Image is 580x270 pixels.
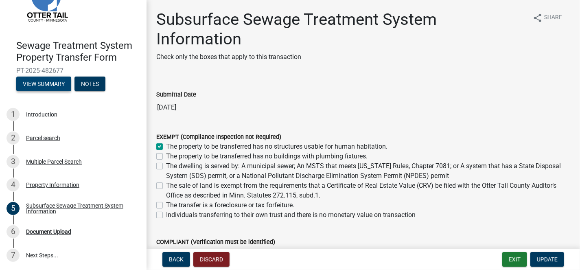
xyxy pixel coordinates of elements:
[7,108,20,121] div: 1
[156,52,525,62] p: Check only the boxes that apply to this transaction
[16,81,71,88] wm-modal-confirm: Summary
[7,249,20,262] div: 7
[16,40,140,64] h4: Sewage Treatment System Property Transfer Form
[530,252,564,267] button: Update
[16,77,71,91] button: View Summary
[166,210,416,220] label: Individuals transferring to their own trust and there is no monetary value on transaction
[166,142,387,151] label: The property to be transferred has no structures usable for human habitation.
[166,161,570,181] label: The dwelling is served by: A municipal sewer; An MSTS that meets [US_STATE] Rules, Chapter 7081; ...
[7,132,20,145] div: 2
[533,13,543,23] i: share
[537,256,558,263] span: Update
[7,202,20,215] div: 5
[7,225,20,238] div: 6
[26,203,134,214] div: Subsurface Sewage Treatment System Information
[166,200,294,210] label: The transfer is a foreclosure or tax forfeiture.
[26,159,82,165] div: Multiple Parcel Search
[166,181,570,200] label: The sale of land is exempt from the requirements that a Certificate of Real Estate Value (CRV) be...
[526,10,569,26] button: shareShare
[74,81,105,88] wm-modal-confirm: Notes
[156,239,275,245] label: COMPLIANT (Verification must be identified)
[193,252,230,267] button: Discard
[166,151,368,161] label: The property to be transferred has no buildings with plumbing fixtures.
[169,256,184,263] span: Back
[7,178,20,191] div: 4
[156,92,196,98] label: Submittal Date
[156,134,281,140] label: EXEMPT (Compliance Inspection not Required)
[26,229,71,235] div: Document Upload
[502,252,527,267] button: Exit
[162,252,190,267] button: Back
[26,135,60,141] div: Parcel search
[7,155,20,168] div: 3
[544,13,562,23] span: Share
[16,67,130,75] span: PT-2025-482677
[74,77,105,91] button: Notes
[26,112,57,117] div: Introduction
[156,10,525,49] h1: Subsurface Sewage Treatment System Information
[26,182,79,188] div: Property Information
